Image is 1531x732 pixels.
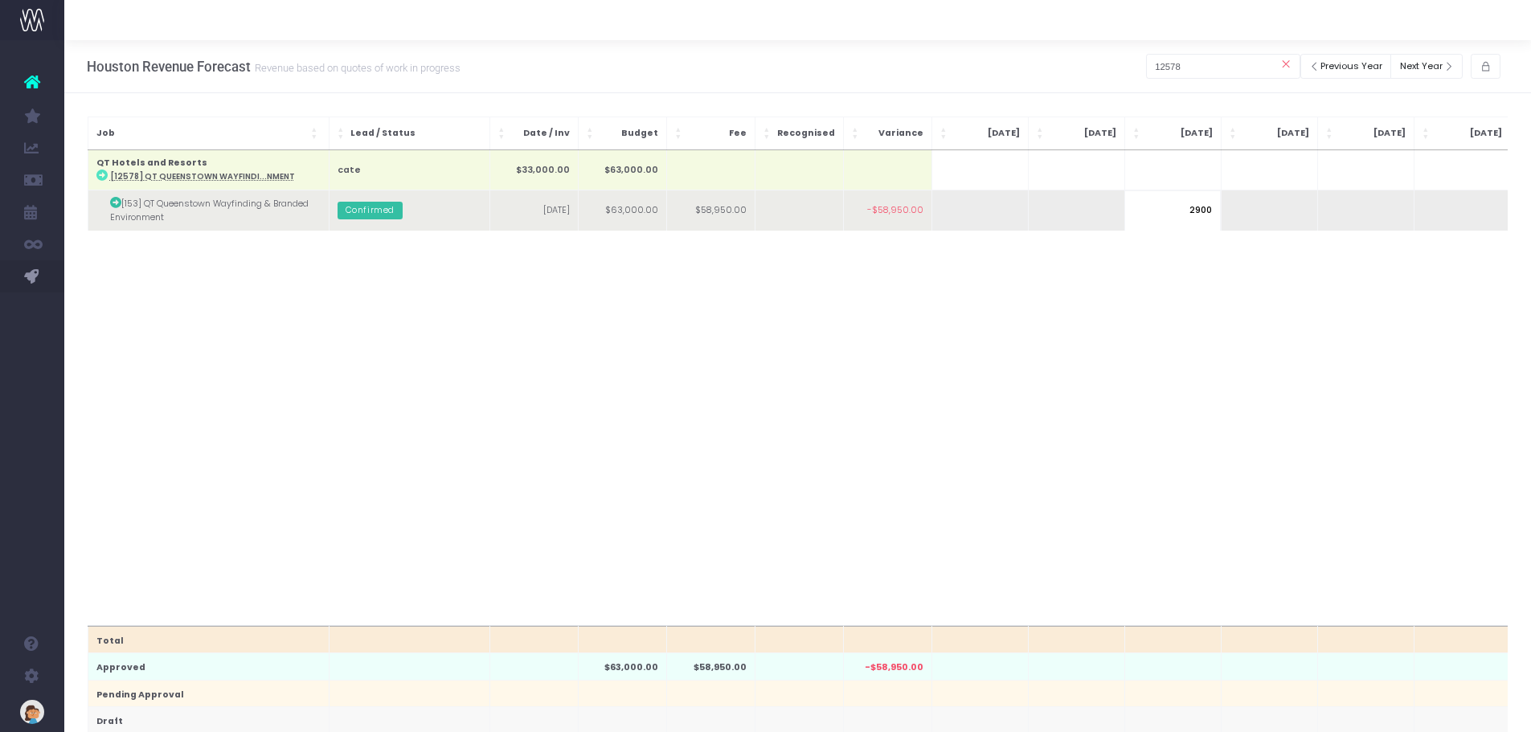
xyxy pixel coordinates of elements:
span: Date / Inv: Activate to sort [498,125,508,141]
span: Lead / Status [350,127,481,140]
td: $58,950.00 [666,190,755,231]
th: $63,000.00 [578,653,666,680]
button: Previous Year [1300,54,1392,79]
span: Job [96,127,308,140]
th: $58,950.00 [666,653,755,680]
td: cate [329,150,489,190]
span: Recognised: Activate to sort [763,125,773,141]
span: Confirmed [338,202,403,219]
span: -$58,950.00 [867,204,923,217]
h3: Houston Revenue Forecast [87,59,461,75]
span: [DATE] [953,127,1020,140]
span: [DATE] [1146,127,1213,140]
span: Date / Inv [511,127,570,140]
span: Dec 25: Activate to sort [1423,125,1432,141]
span: Budget [600,127,658,140]
span: Total [96,635,321,648]
abbr: [12578] QT Queenstown Wayfinding & Branded Environment [110,171,295,182]
strong: QT Hotels and Resorts [96,157,207,169]
span: Nov 25: Activate to sort [1326,125,1336,141]
span: Oct 25: Activate to sort [1230,125,1239,141]
span: Draft [96,715,321,728]
span: Fee: Activate to sort [675,125,685,141]
span: [DATE] [1242,127,1309,140]
td: $63,000.00 [578,190,666,231]
img: images/default_profile_image.png [20,700,44,724]
span: Sep 25: Activate to sort [1133,125,1143,141]
span: Budget: Activate to sort [587,125,596,141]
span: [DATE] [1435,127,1502,140]
span: Fee [688,127,747,140]
td: $33,000.00 [489,150,578,190]
td: $63,000.00 [578,150,666,190]
span: Approved [96,661,321,674]
span: [DATE] [1339,127,1406,140]
span: -$58,950.00 [865,661,923,674]
span: Aug 25: Activate to sort [1037,125,1046,141]
span: Recognised [776,127,835,140]
td: [153] QT Queenstown Wayfinding & Branded Environment [88,190,329,231]
span: Variance: Activate to sort [852,125,862,141]
button: Next Year [1390,54,1463,79]
td: [DATE] [489,190,578,231]
span: [DATE] [1050,127,1116,140]
span: Job: Activate to sort [311,125,321,141]
span: Jul 25: Activate to sort [940,125,950,141]
input: Search... [1146,54,1300,79]
span: Variance [865,127,923,140]
span: Lead / Status: Activate to sort [338,125,347,141]
span: Pending Approval [96,689,321,701]
small: Revenue based on quotes of work in progress [251,59,461,75]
